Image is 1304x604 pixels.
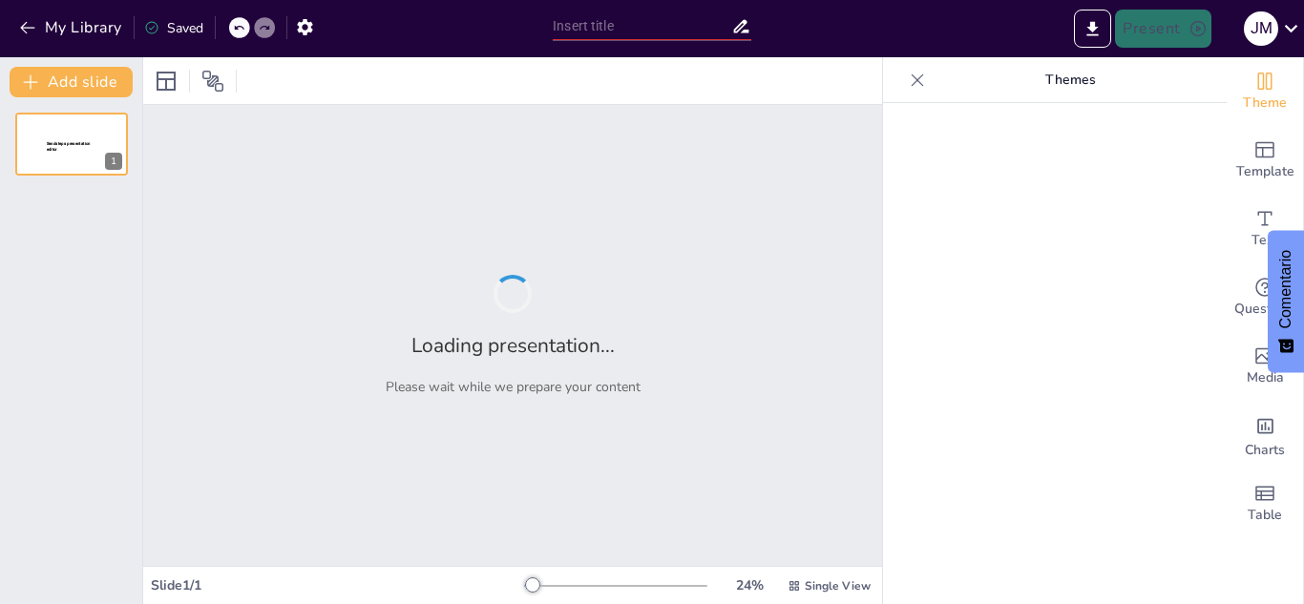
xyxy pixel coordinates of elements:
div: Add ready made slides [1227,126,1303,195]
p: Please wait while we prepare your content [386,378,641,396]
button: Comentarios - Mostrar encuesta [1268,231,1304,373]
div: Add text boxes [1227,195,1303,263]
div: 24 % [726,576,772,594]
div: Add a table [1227,469,1303,538]
span: Questions [1234,299,1296,320]
div: j m [1244,11,1278,46]
span: Single View [805,578,871,594]
span: Theme [1243,93,1287,114]
div: Add charts and graphs [1227,401,1303,469]
h2: Loading presentation... [411,332,615,359]
input: Insert title [553,12,731,40]
div: Change the overall theme [1227,57,1303,126]
p: Themes [933,57,1208,103]
div: Add images, graphics, shapes or video [1227,332,1303,401]
button: Present [1115,10,1210,48]
span: Table [1248,505,1282,526]
button: Export to PowerPoint [1074,10,1111,48]
button: j m [1244,10,1278,48]
span: Text [1251,230,1278,251]
div: Layout [151,66,181,96]
span: Position [201,70,224,93]
span: Media [1247,367,1284,388]
span: Template [1236,161,1294,182]
div: Saved [144,19,203,37]
div: Get real-time input from your audience [1227,263,1303,332]
span: Charts [1245,440,1285,461]
span: Sendsteps presentation editor [47,141,91,152]
div: 1 [15,113,128,176]
div: 1 [105,153,122,170]
button: My Library [14,12,130,43]
div: Slide 1 / 1 [151,576,524,594]
button: Add slide [10,67,133,97]
font: Comentario [1277,250,1293,329]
